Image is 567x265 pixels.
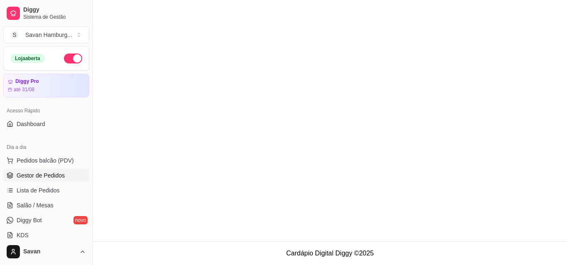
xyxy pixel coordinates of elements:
span: Pedidos balcão (PDV) [17,156,74,165]
span: Diggy [23,6,86,14]
a: DiggySistema de Gestão [3,3,89,23]
a: Salão / Mesas [3,199,89,212]
a: Diggy Proaté 31/08 [3,74,89,97]
span: S [10,31,19,39]
div: Loja aberta [10,54,45,63]
a: Diggy Botnovo [3,214,89,227]
span: Savan [23,248,76,255]
span: Gestor de Pedidos [17,171,65,180]
button: Select a team [3,27,89,43]
div: Acesso Rápido [3,104,89,117]
span: Salão / Mesas [17,201,54,209]
span: Diggy Bot [17,216,42,224]
button: Alterar Status [64,53,82,63]
a: Gestor de Pedidos [3,169,89,182]
span: Sistema de Gestão [23,14,86,20]
article: até 31/08 [14,86,34,93]
span: Lista de Pedidos [17,186,60,194]
a: Lista de Pedidos [3,184,89,197]
div: Savan Hamburg ... [25,31,72,39]
div: Dia a dia [3,141,89,154]
article: Diggy Pro [15,78,39,85]
button: Savan [3,242,89,262]
a: Dashboard [3,117,89,131]
span: Dashboard [17,120,45,128]
footer: Cardápio Digital Diggy © 2025 [93,241,567,265]
span: KDS [17,231,29,239]
button: Pedidos balcão (PDV) [3,154,89,167]
a: KDS [3,229,89,242]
